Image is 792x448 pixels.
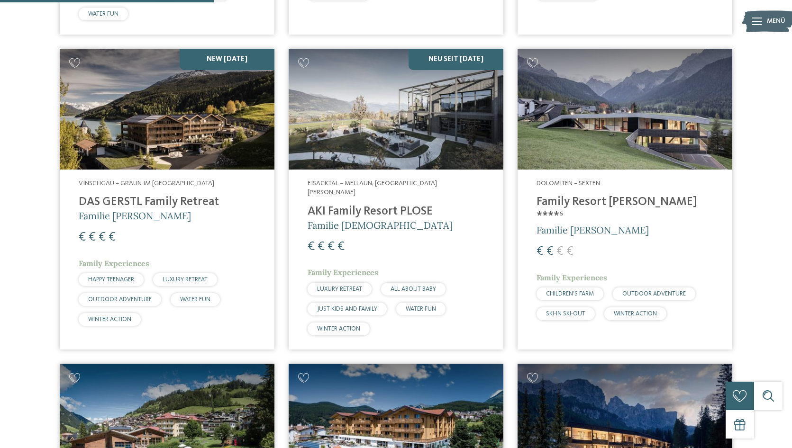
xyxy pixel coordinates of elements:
span: € [308,241,315,253]
span: € [566,245,574,258]
h4: Family Resort [PERSON_NAME] ****ˢ [537,195,713,224]
span: € [99,231,106,243]
img: Familienhotels gesucht? Hier findet ihr die besten! [60,49,274,170]
span: SKI-IN SKI-OUT [546,311,585,317]
img: Family Resort Rainer ****ˢ [518,49,732,170]
span: WINTER ACTION [88,316,131,323]
span: € [79,231,86,243]
span: Dolomiten – Sexten [537,180,600,187]
h4: DAS GERSTL Family Retreat [79,195,255,209]
span: € [328,241,335,253]
span: Family Experiences [537,273,607,282]
span: € [556,245,564,258]
span: € [109,231,116,243]
span: OUTDOOR ADVENTURE [622,291,686,297]
span: Vinschgau – Graun im [GEOGRAPHIC_DATA] [79,180,214,187]
span: OUTDOOR ADVENTURE [88,296,152,303]
a: Familienhotels gesucht? Hier findet ihr die besten! Dolomiten – Sexten Family Resort [PERSON_NAME... [518,49,732,349]
span: Family Experiences [79,259,149,268]
img: Familienhotels gesucht? Hier findet ihr die besten! [289,49,503,170]
span: Eisacktal – Mellaun, [GEOGRAPHIC_DATA][PERSON_NAME] [308,180,437,196]
span: € [337,241,345,253]
span: ALL ABOUT BABY [391,286,436,292]
span: Family Experiences [308,268,378,277]
h4: AKI Family Resort PLOSE [308,205,484,219]
span: WATER FUN [180,296,210,303]
a: Familienhotels gesucht? Hier findet ihr die besten! NEW [DATE] Vinschgau – Graun im [GEOGRAPHIC_D... [60,49,274,349]
span: € [89,231,96,243]
span: Familie [DEMOGRAPHIC_DATA] [308,219,453,231]
span: € [546,245,554,258]
span: WATER FUN [406,306,436,312]
span: Familie [PERSON_NAME] [79,210,191,222]
span: WATER FUN [88,11,118,17]
span: WINTER ACTION [317,326,360,332]
span: € [318,241,325,253]
span: Familie [PERSON_NAME] [537,224,649,236]
span: CHILDREN’S FARM [546,291,594,297]
span: HAPPY TEENAGER [88,277,134,283]
span: LUXURY RETREAT [317,286,362,292]
span: € [537,245,544,258]
span: JUST KIDS AND FAMILY [317,306,377,312]
span: WINTER ACTION [614,311,657,317]
span: LUXURY RETREAT [163,277,208,283]
a: Familienhotels gesucht? Hier findet ihr die besten! NEU seit [DATE] Eisacktal – Mellaun, [GEOGRAP... [289,49,503,349]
